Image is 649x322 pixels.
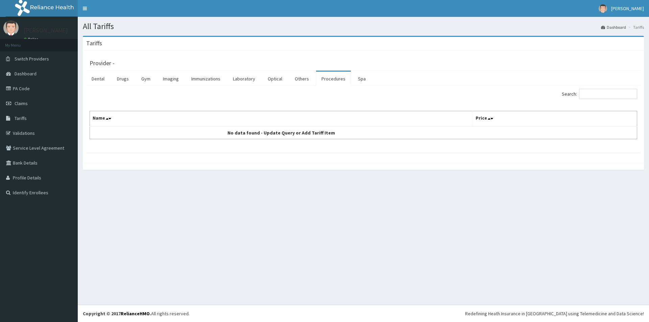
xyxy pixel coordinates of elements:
[15,100,28,106] span: Claims
[24,27,68,33] p: [PERSON_NAME]
[186,72,226,86] a: Immunizations
[78,305,649,322] footer: All rights reserved.
[227,72,261,86] a: Laboratory
[15,115,27,121] span: Tariffs
[83,311,151,317] strong: Copyright © 2017 .
[15,71,37,77] span: Dashboard
[473,111,637,127] th: Price
[562,89,637,99] label: Search:
[611,5,644,11] span: [PERSON_NAME]
[599,4,607,13] img: User Image
[90,126,473,139] td: No data found - Update Query or Add Tariff Item
[627,24,644,30] li: Tariffs
[112,72,134,86] a: Drugs
[90,111,473,127] th: Name
[83,22,644,31] h1: All Tariffs
[136,72,156,86] a: Gym
[579,89,637,99] input: Search:
[316,72,351,86] a: Procedures
[15,56,49,62] span: Switch Providers
[86,72,110,86] a: Dental
[24,37,40,42] a: Online
[3,20,19,35] img: User Image
[86,40,102,46] h3: Tariffs
[353,72,371,86] a: Spa
[601,24,626,30] a: Dashboard
[262,72,288,86] a: Optical
[465,310,644,317] div: Redefining Heath Insurance in [GEOGRAPHIC_DATA] using Telemedicine and Data Science!
[121,311,150,317] a: RelianceHMO
[90,60,115,66] h3: Provider -
[158,72,184,86] a: Imaging
[289,72,314,86] a: Others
